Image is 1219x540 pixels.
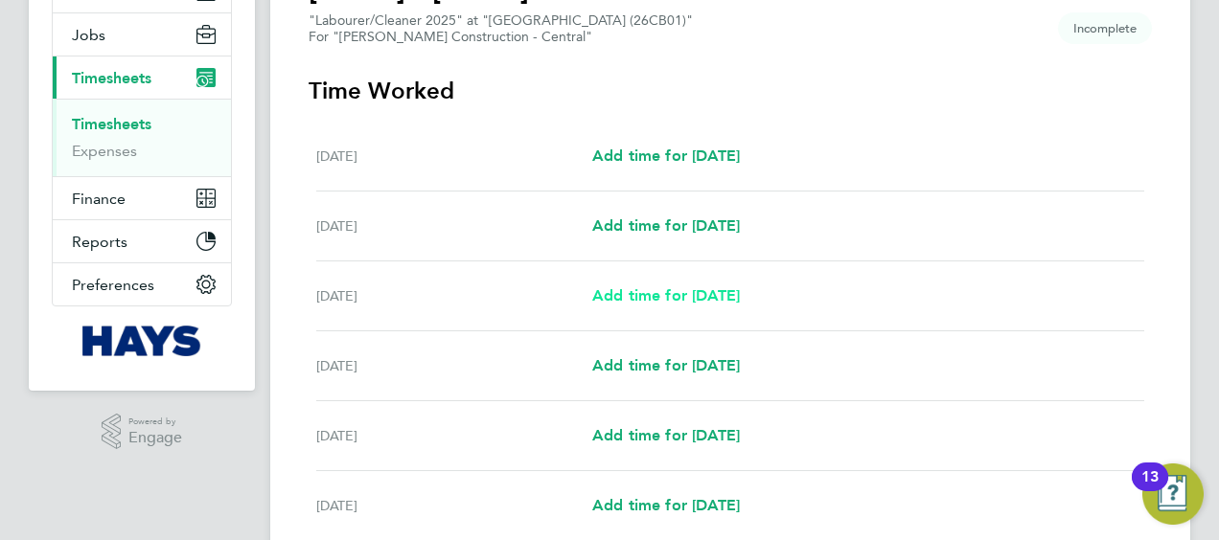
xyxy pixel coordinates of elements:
[72,142,137,160] a: Expenses
[128,430,182,446] span: Engage
[316,494,592,517] div: [DATE]
[72,276,154,294] span: Preferences
[72,115,151,133] a: Timesheets
[316,284,592,307] div: [DATE]
[53,13,231,56] button: Jobs
[592,424,740,447] a: Add time for [DATE]
[592,146,740,165] span: Add time for [DATE]
[72,190,126,208] span: Finance
[53,220,231,262] button: Reports
[309,76,1152,106] h3: Time Worked
[316,424,592,447] div: [DATE]
[592,494,740,517] a: Add time for [DATE]
[52,326,232,356] a: Go to home page
[53,177,231,219] button: Finance
[53,263,231,305] button: Preferences
[316,354,592,377] div: [DATE]
[592,216,740,235] span: Add time for [DATE]
[592,426,740,444] span: Add time for [DATE]
[1142,463,1204,525] button: Open Resource Center, 13 new notifications
[592,356,740,374] span: Add time for [DATE]
[72,69,151,87] span: Timesheets
[128,414,182,430] span: Powered by
[592,214,740,237] a: Add time for [DATE]
[316,145,592,168] div: [DATE]
[592,284,740,307] a: Add time for [DATE]
[1058,12,1152,44] span: This timesheet is Incomplete.
[102,414,183,450] a: Powered byEngage
[316,214,592,237] div: [DATE]
[53,99,231,176] div: Timesheets
[592,496,740,514] span: Add time for [DATE]
[309,12,693,45] div: "Labourer/Cleaner 2025" at "[GEOGRAPHIC_DATA] (26CB01)"
[82,326,202,356] img: hays-logo-retina.png
[72,26,105,44] span: Jobs
[592,145,740,168] a: Add time for [DATE]
[592,354,740,377] a: Add time for [DATE]
[592,286,740,304] span: Add time for [DATE]
[309,29,693,45] div: For "[PERSON_NAME] Construction - Central"
[53,56,231,99] button: Timesheets
[1141,477,1159,502] div: 13
[72,233,127,251] span: Reports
